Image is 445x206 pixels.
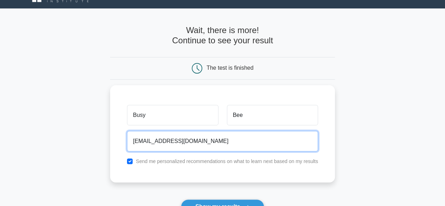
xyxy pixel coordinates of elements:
div: The test is finished [206,65,253,71]
input: First name [127,105,218,125]
h4: Wait, there is more! Continue to see your result [110,25,335,46]
input: Email [127,131,318,151]
label: Send me personalized recommendations on what to learn next based on my results [136,158,318,164]
input: Last name [227,105,318,125]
